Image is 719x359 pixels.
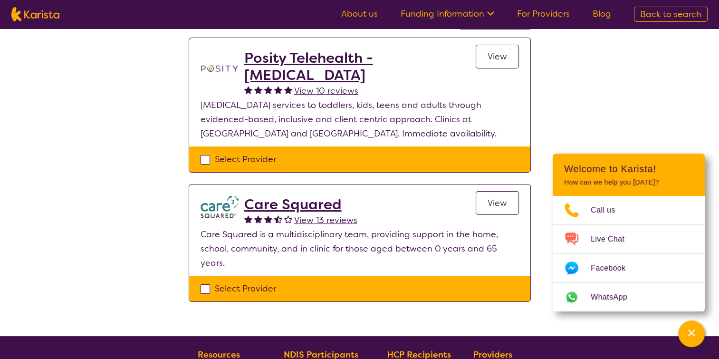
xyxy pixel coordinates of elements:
[476,191,519,215] a: View
[254,86,262,94] img: fullstar
[244,196,357,213] a: Care Squared
[591,261,637,275] span: Facebook
[678,320,705,347] button: Channel Menu
[201,227,519,270] p: Care Squared is a multidisciplinary team, providing support in the home, school, community, and i...
[593,8,611,19] a: Blog
[264,86,272,94] img: fullstar
[591,290,639,304] span: WhatsApp
[488,197,507,209] span: View
[244,215,252,223] img: fullstar
[274,215,282,223] img: halfstar
[591,203,627,217] span: Call us
[11,7,59,21] img: Karista logo
[201,49,239,87] img: t1bslo80pcylnzwjhndq.png
[294,84,358,98] a: View 10 reviews
[564,163,693,175] h2: Welcome to Karista!
[341,8,378,19] a: About us
[640,9,701,20] span: Back to search
[517,8,570,19] a: For Providers
[244,86,252,94] img: fullstar
[294,85,358,97] span: View 10 reviews
[264,215,272,223] img: fullstar
[274,86,282,94] img: fullstar
[488,51,507,62] span: View
[476,45,519,68] a: View
[401,8,494,19] a: Funding Information
[564,178,693,186] p: How can we help you [DATE]?
[254,215,262,223] img: fullstar
[294,213,357,227] a: View 13 reviews
[553,154,705,311] div: Channel Menu
[553,196,705,311] ul: Choose channel
[591,232,636,246] span: Live Chat
[244,49,476,84] a: Posity Telehealth - [MEDICAL_DATA]
[201,98,519,141] p: [MEDICAL_DATA] services to toddlers, kids, teens and adults through evidenced-based, inclusive an...
[284,215,292,223] img: emptystar
[201,196,239,218] img: watfhvlxxexrmzu5ckj6.png
[553,283,705,311] a: Web link opens in a new tab.
[284,86,292,94] img: fullstar
[634,7,708,22] a: Back to search
[294,214,357,226] span: View 13 reviews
